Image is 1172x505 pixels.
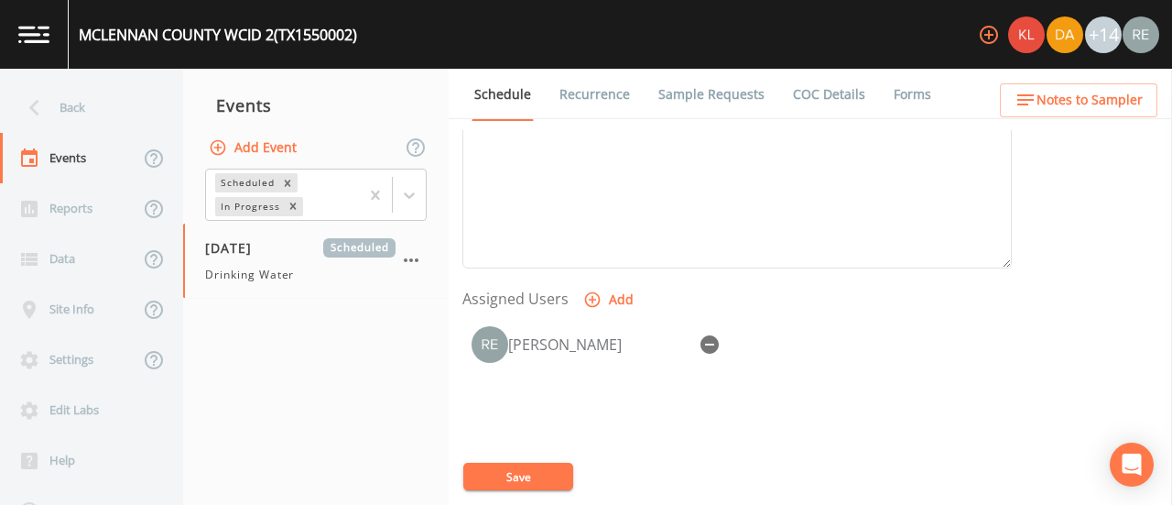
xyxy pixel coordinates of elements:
a: Recurrence [557,69,633,120]
span: Drinking Water [205,267,294,283]
a: Forms [891,69,934,120]
div: MCLENNAN COUNTY WCID 2 (TX1550002) [79,24,357,46]
a: COC Details [790,69,868,120]
img: 9c4450d90d3b8045b2e5fa62e4f92659 [1008,16,1045,53]
span: [DATE] [205,238,265,258]
div: +14 [1085,16,1122,53]
button: Notes to Sampler [1000,83,1157,117]
div: [PERSON_NAME] [508,334,691,356]
img: a84961a0472e9debc750dd08a004988d [1047,16,1083,53]
label: Assigned Users [462,288,569,310]
span: Scheduled [323,238,396,258]
div: Remove Scheduled [277,173,298,192]
div: Open Intercom Messenger [1110,443,1154,487]
a: Schedule [472,69,534,121]
button: Add [580,283,641,317]
img: logo [18,26,49,43]
div: David Weber [1046,16,1084,53]
div: Remove In Progress [283,197,303,216]
a: [DATE]ScheduledDrinking Water [183,224,449,299]
div: In Progress [215,197,283,216]
div: Kler Teran [1007,16,1046,53]
a: Sample Requests [656,69,767,120]
span: Notes to Sampler [1036,89,1143,112]
div: Scheduled [215,173,277,192]
button: Add Event [205,131,304,165]
img: e720f1e92442e99c2aab0e3b783e6548 [472,326,508,363]
img: e720f1e92442e99c2aab0e3b783e6548 [1123,16,1159,53]
div: Events [183,82,449,128]
button: Save [463,463,573,490]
